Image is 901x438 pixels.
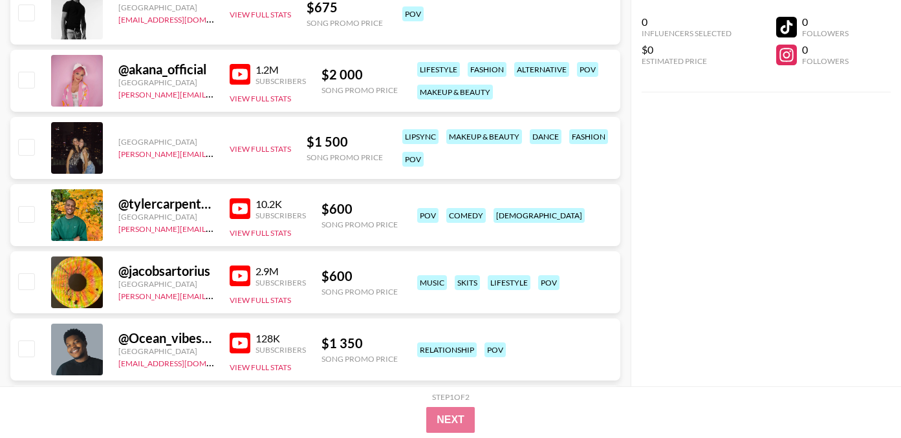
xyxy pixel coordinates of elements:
div: [GEOGRAPHIC_DATA] [118,346,214,356]
div: Followers [802,28,849,38]
div: dance [530,129,561,144]
div: Subscribers [255,211,306,220]
div: Song Promo Price [307,152,383,162]
button: View Full Stats [230,94,291,103]
a: [PERSON_NAME][EMAIL_ADDRESS][DOMAIN_NAME] [118,222,310,234]
button: Next [426,407,475,433]
div: 2.9M [255,265,306,278]
div: lipsync [402,129,439,144]
div: Subscribers [255,278,306,287]
div: $ 1 500 [307,134,383,150]
button: View Full Stats [230,144,291,154]
div: 10.2K [255,198,306,211]
div: $ 1 350 [321,335,398,351]
div: pov [417,208,439,223]
div: Step 1 of 2 [432,392,470,402]
a: [PERSON_NAME][EMAIL_ADDRESS][DOMAIN_NAME] [118,289,310,301]
iframe: Drift Widget Chat Controller [836,373,885,422]
div: [GEOGRAPHIC_DATA] [118,212,214,222]
div: @ Ocean_vibesss_ [118,330,214,346]
div: Estimated Price [642,56,732,66]
a: [EMAIL_ADDRESS][DOMAIN_NAME] [118,356,248,368]
div: @ akana_official [118,61,214,78]
div: music [417,275,447,290]
div: [GEOGRAPHIC_DATA] [118,3,214,12]
div: alternative [514,62,569,77]
div: Song Promo Price [321,354,398,364]
div: fashion [569,129,608,144]
div: 0 [642,16,732,28]
div: comedy [446,208,486,223]
div: Song Promo Price [321,220,398,229]
div: $ 2 000 [321,67,398,83]
div: [GEOGRAPHIC_DATA] [118,137,214,147]
div: pov [402,152,424,167]
div: @ jacobsartorius [118,263,214,279]
div: @ tylercarpenteer [118,196,214,212]
div: skits [455,275,480,290]
a: [PERSON_NAME][EMAIL_ADDRESS][DOMAIN_NAME] [118,87,310,99]
div: pov [402,6,424,21]
div: Followers [802,56,849,66]
div: $0 [642,43,732,56]
img: YouTube [230,64,250,85]
button: View Full Stats [230,228,291,238]
div: Song Promo Price [307,18,383,28]
div: Influencers Selected [642,28,732,38]
div: Subscribers [255,345,306,355]
div: 0 [802,16,849,28]
div: pov [577,62,598,77]
img: YouTube [230,333,250,353]
div: Song Promo Price [321,287,398,297]
div: lifestyle [488,275,530,290]
div: [GEOGRAPHIC_DATA] [118,78,214,87]
div: 0 [802,43,849,56]
div: makeup & beauty [446,129,522,144]
div: Song Promo Price [321,85,398,95]
div: pov [538,275,559,290]
div: 1.2M [255,63,306,76]
a: [PERSON_NAME][EMAIL_ADDRESS][DOMAIN_NAME] [118,147,310,159]
div: fashion [468,62,506,77]
div: 128K [255,332,306,345]
div: lifestyle [417,62,460,77]
div: $ 600 [321,268,398,284]
div: $ 600 [321,201,398,217]
button: View Full Stats [230,362,291,372]
div: makeup & beauty [417,85,493,99]
div: [DEMOGRAPHIC_DATA] [494,208,585,223]
div: [GEOGRAPHIC_DATA] [118,279,214,289]
div: pov [484,342,506,357]
button: View Full Stats [230,295,291,305]
div: relationship [417,342,477,357]
div: Subscribers [255,76,306,86]
img: YouTube [230,198,250,219]
button: View Full Stats [230,10,291,19]
a: [EMAIL_ADDRESS][DOMAIN_NAME] [118,12,248,25]
img: YouTube [230,266,250,286]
